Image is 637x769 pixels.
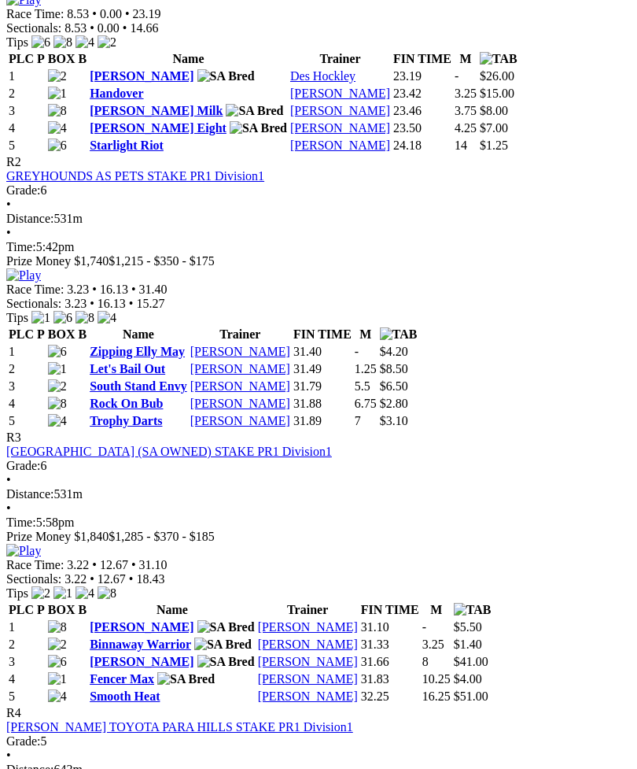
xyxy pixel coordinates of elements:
img: 1 [48,672,67,686]
td: 5 [8,689,46,704]
img: Play [6,268,41,283]
div: 5:58pm [6,516,631,530]
a: [GEOGRAPHIC_DATA] (SA OWNED) STAKE PR1 Division1 [6,445,332,458]
span: BOX [48,52,75,65]
span: P [37,327,45,341]
text: - [355,345,359,358]
span: • [131,283,136,296]
th: FIN TIME [360,602,420,618]
span: Tips [6,586,28,600]
span: R2 [6,155,21,168]
th: Trainer [289,51,391,67]
img: TAB [480,52,517,66]
td: 2 [8,637,46,653]
text: 3.25 [455,87,477,100]
span: $5.50 [454,620,482,634]
td: 32.25 [360,689,420,704]
span: • [6,473,11,486]
span: • [131,558,136,571]
img: SA Bred [157,672,215,686]
td: 31.89 [293,413,352,429]
span: Sectionals: [6,297,61,310]
text: 1.25 [355,362,377,375]
span: $15.00 [480,87,514,100]
td: 2 [8,361,46,377]
span: 3.23 [64,297,87,310]
span: BOX [48,603,75,616]
img: 8 [53,35,72,50]
th: FIN TIME [293,327,352,342]
th: Trainer [257,602,359,618]
img: 4 [75,35,94,50]
img: TAB [454,603,492,617]
img: 8 [48,104,67,118]
img: 2 [31,586,50,601]
span: $41.00 [454,655,488,668]
img: 4 [48,690,67,704]
th: FIN TIME [392,51,452,67]
a: [PERSON_NAME] Milk [90,104,223,117]
td: 31.33 [360,637,420,653]
span: • [129,572,134,586]
span: • [92,7,97,20]
img: TAB [380,327,418,342]
img: 1 [48,87,67,101]
a: [PERSON_NAME] [190,397,290,410]
td: 2 [8,86,46,102]
span: Race Time: [6,558,64,571]
a: [PERSON_NAME] [190,345,290,358]
span: PLC [9,52,34,65]
span: B [78,52,87,65]
span: Race Time: [6,283,64,296]
a: Trophy Darts [90,414,162,427]
span: $8.50 [380,362,408,375]
td: 3 [8,379,46,394]
span: 23.19 [133,7,161,20]
a: Rock On Bub [90,397,163,410]
text: 5.5 [355,379,370,393]
text: 3.25 [422,638,444,651]
a: [PERSON_NAME] [90,655,193,668]
img: 6 [53,311,72,325]
img: SA Bred [230,121,287,135]
a: [PERSON_NAME] [190,362,290,375]
td: 31.79 [293,379,352,394]
span: 31.40 [139,283,168,296]
text: 16.25 [422,690,451,703]
div: Prize Money $1,840 [6,530,631,544]
td: 5 [8,138,46,153]
td: 31.10 [360,619,420,635]
td: 31.49 [293,361,352,377]
img: 8 [98,586,116,601]
img: 4 [98,311,116,325]
span: 18.43 [136,572,164,586]
span: P [37,52,45,65]
td: 1 [8,619,46,635]
a: [PERSON_NAME] [258,655,358,668]
span: $4.20 [380,345,408,358]
span: Distance: [6,487,53,501]
a: South Stand Envy [90,379,187,393]
a: [PERSON_NAME] TOYOTA PARA HILLS STAKE PR1 Division1 [6,720,353,734]
span: • [6,198,11,211]
span: • [6,226,11,239]
text: 10.25 [422,672,451,686]
img: 2 [98,35,116,50]
td: 4 [8,671,46,687]
a: [PERSON_NAME] [90,69,193,83]
span: $7.00 [480,121,508,135]
span: Race Time: [6,7,64,20]
a: [PERSON_NAME] [258,672,358,686]
span: 14.66 [130,21,158,35]
img: SA Bred [197,655,255,669]
a: [PERSON_NAME] [290,139,390,152]
th: Name [89,51,288,67]
a: Let's Bail Out [90,362,165,375]
img: 6 [48,345,67,359]
span: Tips [6,35,28,49]
div: 5:42pm [6,240,631,254]
span: • [92,283,97,296]
a: Zipping Elly May [90,345,185,358]
span: $1,215 - $350 - $175 [109,254,215,268]
div: 531m [6,212,631,226]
